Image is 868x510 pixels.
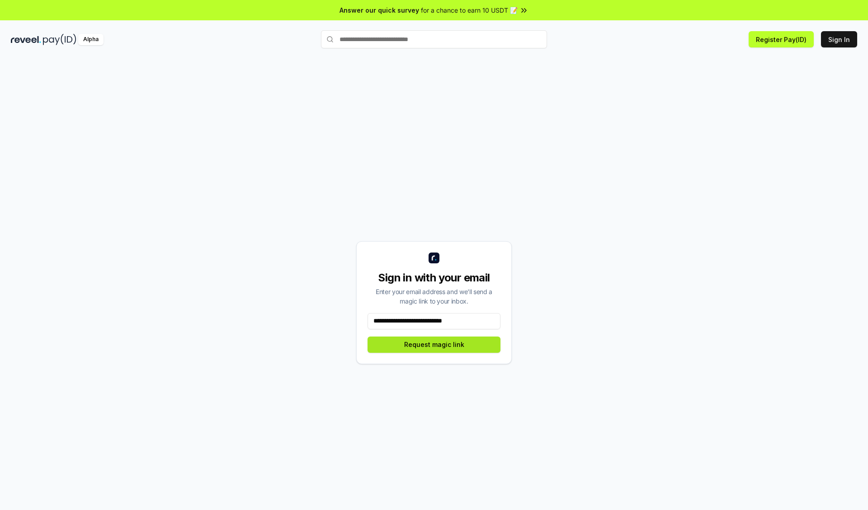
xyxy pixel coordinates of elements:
img: pay_id [43,34,76,45]
span: Answer our quick survey [340,5,419,15]
button: Sign In [821,31,857,47]
div: Alpha [78,34,104,45]
button: Register Pay(ID) [749,31,814,47]
div: Enter your email address and we’ll send a magic link to your inbox. [368,287,500,306]
img: logo_small [429,253,439,263]
img: reveel_dark [11,34,41,45]
button: Request magic link [368,337,500,353]
div: Sign in with your email [368,271,500,285]
span: for a chance to earn 10 USDT 📝 [421,5,518,15]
